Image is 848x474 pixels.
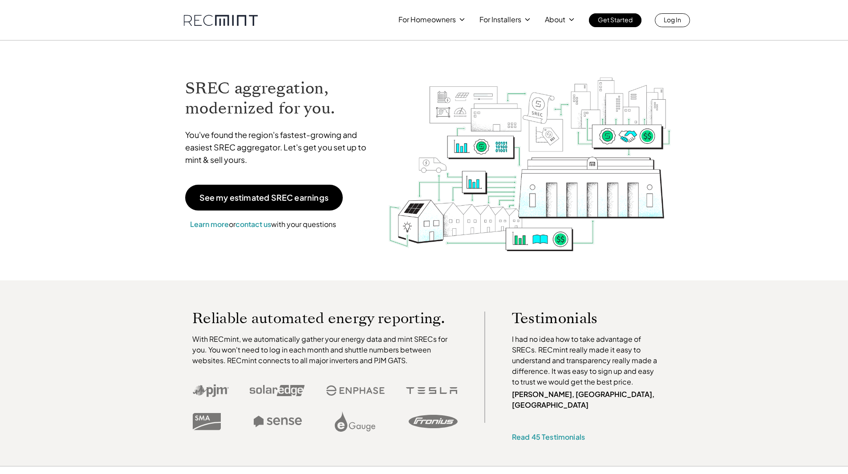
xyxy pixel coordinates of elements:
[185,129,375,166] p: You've found the region's fastest-growing and easiest SREC aggregator. Let's get you set up to mi...
[192,334,458,366] p: With RECmint, we automatically gather your energy data and mint SRECs for you. You won't need to ...
[512,389,661,410] p: [PERSON_NAME], [GEOGRAPHIC_DATA], [GEOGRAPHIC_DATA]
[664,13,681,26] p: Log In
[589,13,641,27] a: Get Started
[185,78,375,118] h1: SREC aggregation, modernized for you.
[512,432,585,442] a: Read 45 Testimonials
[655,13,690,27] a: Log In
[199,194,329,202] p: See my estimated SREC earnings
[398,13,456,26] p: For Homeowners
[388,54,672,254] img: RECmint value cycle
[192,312,458,325] p: Reliable automated energy reporting.
[479,13,521,26] p: For Installers
[545,13,565,26] p: About
[190,219,229,229] a: Learn more
[235,219,271,229] a: contact us
[185,185,343,211] a: See my estimated SREC earnings
[598,13,633,26] p: Get Started
[512,334,661,387] p: I had no idea how to take advantage of SRECs. RECmint really made it easy to understand and trans...
[512,312,645,325] p: Testimonials
[185,219,341,230] p: or with your questions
